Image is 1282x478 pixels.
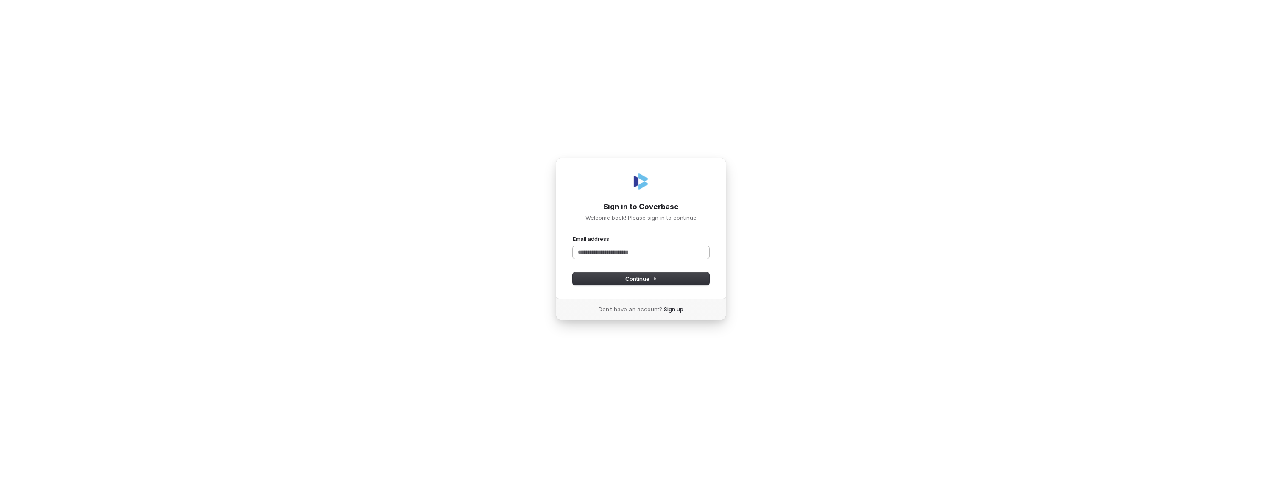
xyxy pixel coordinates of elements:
[625,275,657,282] span: Continue
[573,235,609,243] label: Email address
[573,272,709,285] button: Continue
[599,305,662,313] span: Don’t have an account?
[664,305,683,313] a: Sign up
[573,202,709,212] h1: Sign in to Coverbase
[573,214,709,221] p: Welcome back! Please sign in to continue
[631,171,651,192] img: Coverbase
